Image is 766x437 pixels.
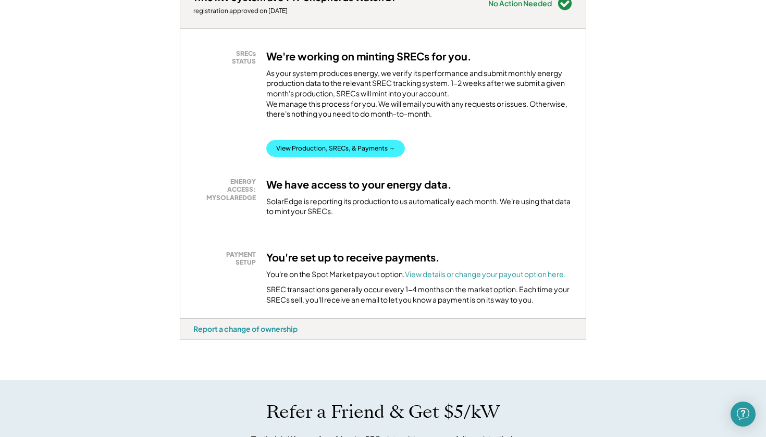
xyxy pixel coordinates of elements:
h3: You're set up to receive payments. [266,251,440,264]
div: e8gib0hr - VA Distributed [180,340,216,344]
div: Report a change of ownership [193,324,298,333]
div: You're on the Spot Market payout option. [266,269,566,280]
div: SRECs STATUS [199,49,256,66]
div: SREC transactions generally occur every 1-4 months on the market option. Each time your SRECs sel... [266,284,573,305]
h3: We have access to your energy data. [266,178,452,191]
div: Open Intercom Messenger [731,402,756,427]
a: View details or change your payout option here. [405,269,566,279]
div: As your system produces energy, we verify its performance and submit monthly energy production da... [266,68,573,124]
div: ENERGY ACCESS: MYSOLAREDGE [199,178,256,202]
div: PAYMENT SETUP [199,251,256,267]
h1: Refer a Friend & Get $5/kW [266,401,500,423]
button: View Production, SRECs, & Payments → [266,140,405,157]
div: SolarEdge is reporting its production to us automatically each month. We're using that data to mi... [266,196,573,217]
h3: We're working on minting SRECs for you. [266,49,472,63]
div: registration approved on [DATE] [193,7,396,15]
